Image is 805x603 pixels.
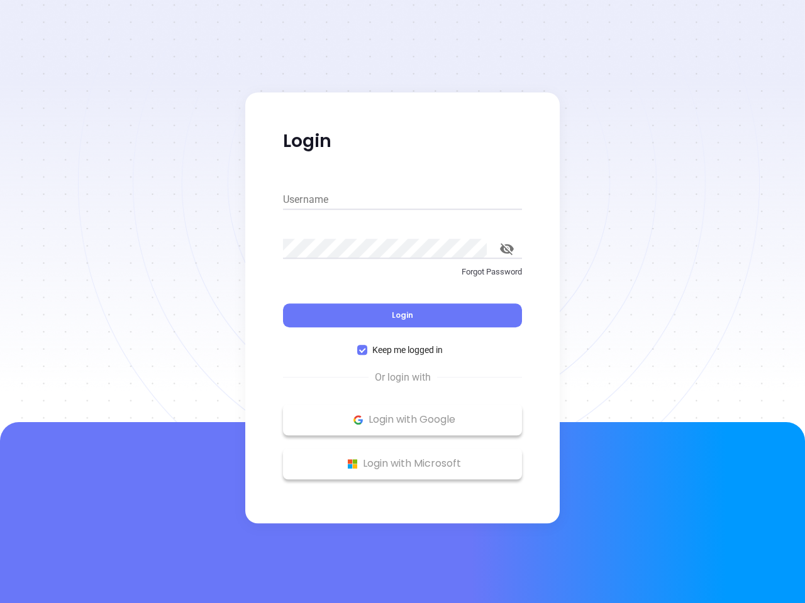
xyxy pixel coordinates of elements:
p: Login with Microsoft [289,454,516,473]
img: Google Logo [350,412,366,428]
img: Microsoft Logo [345,456,360,472]
button: Login [283,303,522,327]
a: Forgot Password [283,266,522,288]
span: Or login with [369,370,437,385]
p: Login [283,130,522,153]
p: Login with Google [289,410,516,429]
span: Keep me logged in [367,343,448,357]
p: Forgot Password [283,266,522,278]
button: Google Logo Login with Google [283,404,522,435]
button: toggle password visibility [492,234,522,264]
button: Microsoft Logo Login with Microsoft [283,448,522,479]
span: Login [392,310,413,320]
